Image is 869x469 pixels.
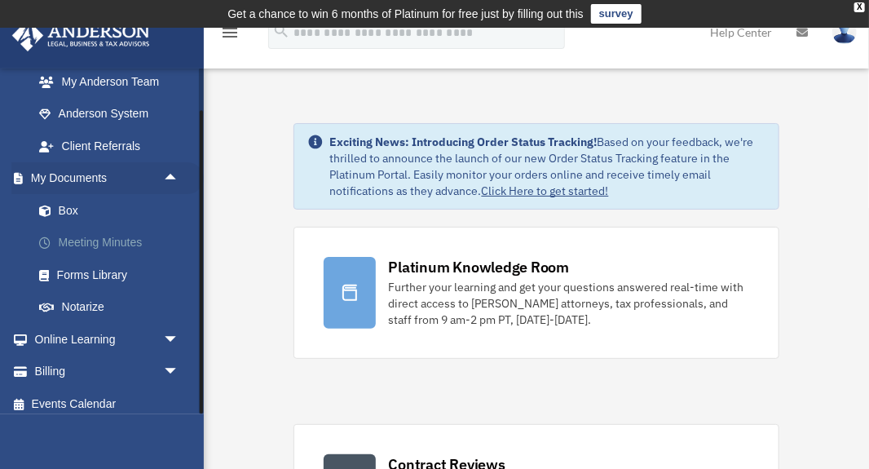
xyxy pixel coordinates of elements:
a: Click Here to get started! [482,184,609,198]
div: Platinum Knowledge Room [389,257,570,277]
a: My Anderson Team [23,65,204,98]
a: Billingarrow_drop_down [11,356,204,388]
a: Client Referrals [23,130,204,162]
i: search [272,22,290,40]
a: survey [591,4,642,24]
i: menu [220,23,240,42]
img: User Pic [832,20,857,44]
span: arrow_drop_down [163,356,196,389]
div: Based on your feedback, we're thrilled to announce the launch of our new Order Status Tracking fe... [330,134,766,199]
strong: Exciting News: Introducing Order Status Tracking! [330,135,598,149]
a: Forms Library [23,259,204,291]
a: My Documentsarrow_drop_up [11,162,204,195]
div: close [854,2,865,12]
div: Further your learning and get your questions answered real-time with direct access to [PERSON_NAM... [389,279,750,328]
img: Anderson Advisors Platinum Portal [7,20,155,51]
div: Get a chance to win 6 months of Platinum for free just by filling out this [227,4,584,24]
a: menu [220,29,240,42]
a: Notarize [23,291,204,324]
a: Platinum Knowledge Room Further your learning and get your questions answered real-time with dire... [293,227,780,359]
a: Online Learningarrow_drop_down [11,323,204,356]
span: arrow_drop_down [163,323,196,356]
a: Box [23,194,204,227]
span: arrow_drop_up [163,162,196,196]
a: Anderson System [23,98,204,131]
a: Events Calendar [11,387,204,420]
a: Meeting Minutes [23,227,204,259]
